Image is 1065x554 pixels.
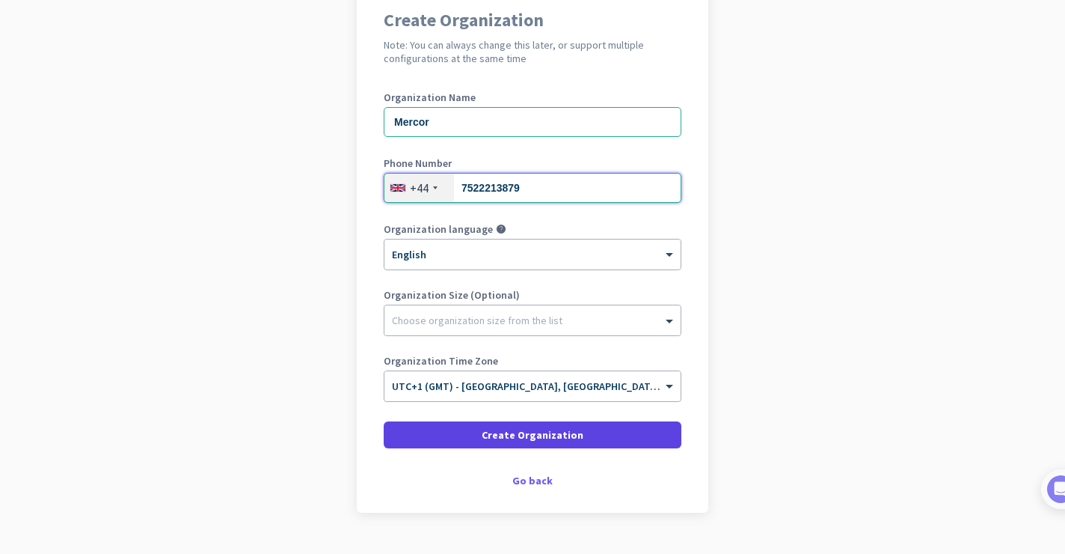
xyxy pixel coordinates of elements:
div: Go back [384,475,681,486]
button: Create Organization [384,421,681,448]
div: +44 [410,180,429,195]
input: 121 234 5678 [384,173,681,203]
label: Organization Name [384,92,681,103]
label: Phone Number [384,158,681,168]
label: Organization Size (Optional) [384,290,681,300]
h2: Note: You can always change this later, or support multiple configurations at the same time [384,38,681,65]
h1: Create Organization [384,11,681,29]
span: Create Organization [482,427,583,442]
i: help [496,224,506,234]
input: What is the name of your organization? [384,107,681,137]
label: Organization Time Zone [384,356,681,366]
label: Organization language [384,224,493,234]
